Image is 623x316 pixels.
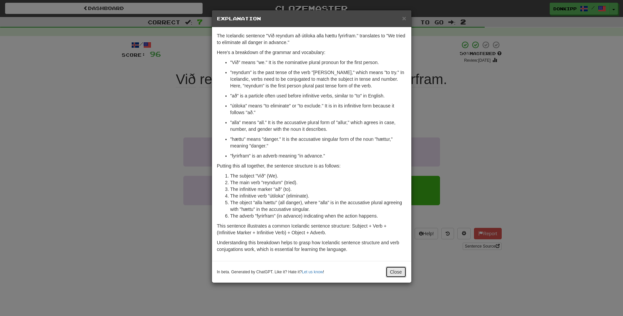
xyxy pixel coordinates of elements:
[217,223,406,236] p: This sentence illustrates a common Icelandic sentence structure: Subject + Verb + (Infinitive Mar...
[230,152,406,159] p: "fyrirfram" is an adverb meaning "in advance."
[402,15,406,22] button: Close
[230,119,406,132] p: "alla" means "all." It is the accusative plural form of "allur," which agrees in case, number, an...
[402,14,406,22] span: ×
[386,266,406,278] button: Close
[217,163,406,169] p: Putting this all together, the sentence structure is as follows:
[230,92,406,99] p: "að" is a particle often used before infinitive verbs, similar to "to" in English.
[230,186,406,193] li: The infinitive marker "að" (to).
[230,173,406,179] li: The subject "Við" (We).
[217,269,324,275] small: In beta. Generated by ChatGPT. Like it? Hate it? !
[230,136,406,149] p: "hættu" means "danger." It is the accusative singular form of the noun "hættur," meaning "danger."
[230,199,406,213] li: The object "alla hættu" (all danger), where "alla" is in the accusative plural agreeing with "hæt...
[217,32,406,46] p: The Icelandic sentence "Við reyndum að útiloka alla hættu fyrirfram." translates to "We tried to ...
[217,49,406,56] p: Here's a breakdown of the grammar and vocabulary:
[217,15,406,22] h5: Explanation
[302,270,323,274] a: Let us know
[217,239,406,253] p: Understanding this breakdown helps to grasp how Icelandic sentence structure and verb conjugation...
[230,213,406,219] li: The adverb "fyrirfram" (in advance) indicating when the action happens.
[230,179,406,186] li: The main verb "reyndum" (tried).
[230,59,406,66] p: "Við" means "we." It is the nominative plural pronoun for the first person.
[230,69,406,89] p: "reyndum" is the past tense of the verb "[PERSON_NAME]," which means "to try." In Icelandic, verb...
[230,102,406,116] p: "útiloka" means "to eliminate" or "to exclude." It is in its infinitive form because it follows "...
[230,193,406,199] li: The infinitive verb "útiloka" (eliminate).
